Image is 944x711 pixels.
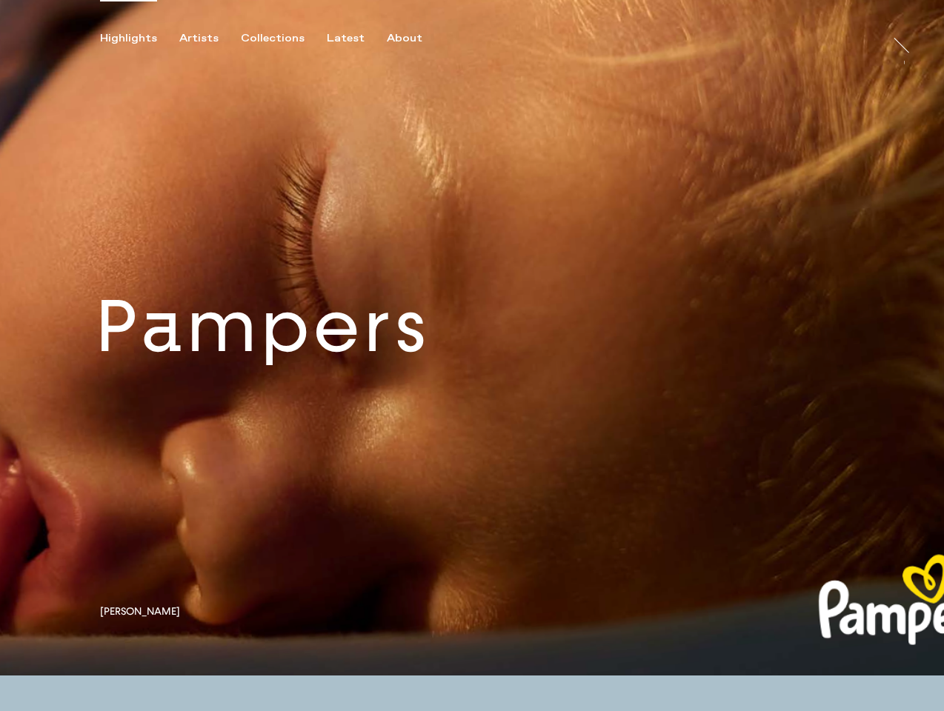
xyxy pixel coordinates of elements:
[387,32,422,45] div: About
[100,32,157,45] div: Highlights
[387,32,445,45] button: About
[241,32,327,45] button: Collections
[241,32,305,45] div: Collections
[327,32,365,45] div: Latest
[100,32,179,45] button: Highlights
[179,32,241,45] button: Artists
[327,32,387,45] button: Latest
[179,32,219,45] div: Artists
